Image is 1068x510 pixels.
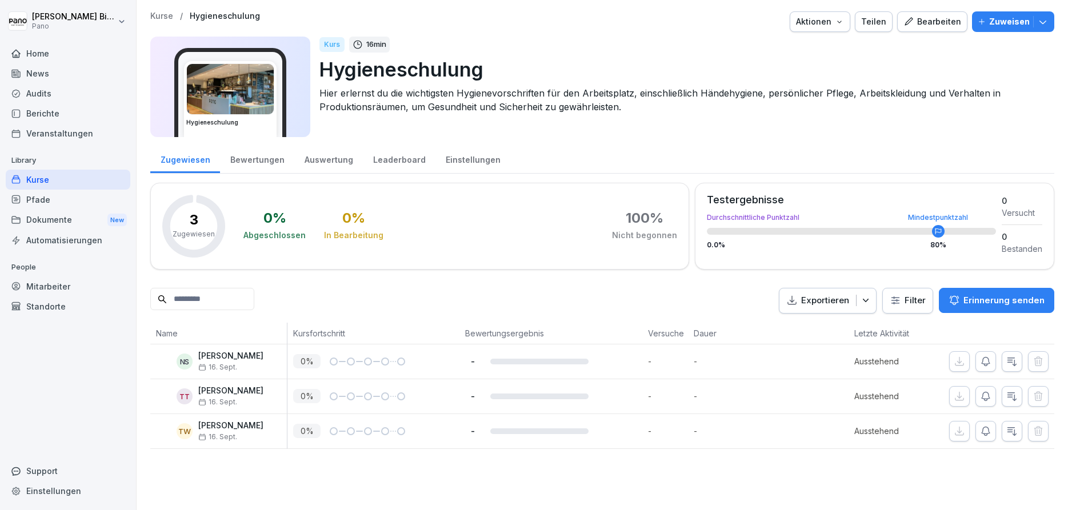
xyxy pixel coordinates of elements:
a: Auswertung [294,144,363,173]
div: 0 % [342,211,365,225]
p: Kursfortschritt [293,327,453,339]
span: 16. Sept. [198,433,237,441]
a: Einstellungen [435,144,510,173]
a: Home [6,43,130,63]
p: Library [6,151,130,170]
div: Versucht [1002,207,1042,219]
button: Erinnerung senden [939,288,1054,313]
p: - [648,355,688,367]
a: DokumenteNew [6,210,130,231]
img: p3kk7yi6v3igbttcqnglhd5k.png [187,64,274,114]
p: Hygieneschulung [190,11,260,21]
p: Zuweisen [989,15,1030,28]
a: Veranstaltungen [6,123,130,143]
p: Hygieneschulung [319,55,1045,84]
a: Automatisierungen [6,230,130,250]
div: Durchschnittliche Punktzahl [707,214,996,221]
a: Leaderboard [363,144,435,173]
p: Ausstehend [854,390,934,402]
p: - [465,356,481,367]
p: 0 % [293,389,321,403]
p: - [694,390,745,402]
div: Dokumente [6,210,130,231]
p: Erinnerung senden [963,294,1045,307]
div: Filter [890,295,926,306]
p: Zugewiesen [173,229,215,239]
button: Exportieren [779,288,877,314]
p: Pano [32,22,115,30]
span: 16. Sept. [198,363,237,371]
p: / [180,11,183,21]
p: - [465,391,481,401]
div: NS [177,354,193,370]
div: Abgeschlossen [243,230,306,241]
div: Testergebnisse [707,195,996,205]
div: Support [6,461,130,481]
p: Ausstehend [854,355,934,367]
div: Bearbeiten [903,15,961,28]
button: Filter [883,288,933,313]
p: 0 % [293,354,321,368]
div: 0 % [263,211,286,225]
p: - [694,355,745,367]
p: Exportieren [801,294,849,307]
p: 16 min [366,39,386,50]
div: Bestanden [1002,243,1042,255]
a: Kurse [6,170,130,190]
div: TW [177,423,193,439]
button: Teilen [855,11,893,32]
div: 0 [1002,195,1042,207]
div: TT [177,388,193,404]
p: [PERSON_NAME] [198,351,263,361]
a: Zugewiesen [150,144,220,173]
p: Versuche [648,327,682,339]
div: Teilen [861,15,886,28]
p: - [694,425,745,437]
div: Nicht begonnen [612,230,677,241]
button: Zuweisen [972,11,1054,32]
a: Einstellungen [6,481,130,501]
p: - [465,425,481,436]
a: Bewertungen [220,144,294,173]
p: Hier erlernst du die wichtigsten Hygienevorschriften für den Arbeitsplatz, einschließlich Händehy... [319,86,1045,114]
div: Mindestpunktzahl [908,214,968,221]
a: Standorte [6,296,130,316]
div: Aktionen [796,15,844,28]
p: 0 % [293,424,321,438]
a: News [6,63,130,83]
a: Pfade [6,190,130,210]
a: Berichte [6,103,130,123]
div: 0 [1002,231,1042,243]
a: Audits [6,83,130,103]
a: Mitarbeiter [6,276,130,296]
p: [PERSON_NAME] [198,421,263,431]
p: Dauer [694,327,739,339]
p: [PERSON_NAME] Bieg [32,12,115,22]
div: 80 % [930,242,946,248]
a: Kurse [150,11,173,21]
p: [PERSON_NAME] [198,386,263,396]
div: 100 % [626,211,663,225]
p: Name [156,327,281,339]
p: Letzte Aktivität [854,327,929,339]
p: People [6,258,130,276]
p: - [648,425,688,437]
p: Bewertungsergebnis [465,327,637,339]
div: Kurs [319,37,345,52]
div: New [107,214,127,227]
p: Ausstehend [854,425,934,437]
div: In Bearbeitung [324,230,383,241]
